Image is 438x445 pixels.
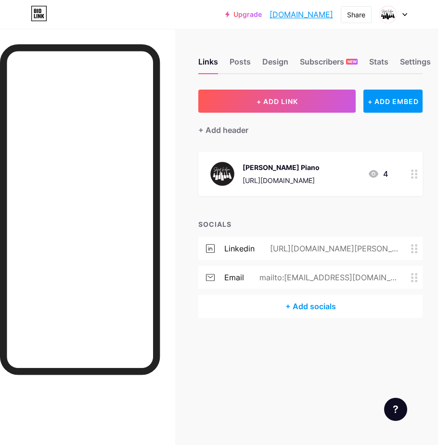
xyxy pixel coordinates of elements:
[224,243,255,254] div: linkedin
[347,10,365,20] div: Share
[210,161,235,186] img: Sherif Wilson Piano
[243,162,320,172] div: [PERSON_NAME] Piano
[300,56,358,73] div: Subscribers
[270,9,333,20] a: [DOMAIN_NAME]
[379,5,397,24] img: sherifwilsonpiano
[255,243,411,254] div: [URL][DOMAIN_NAME][PERSON_NAME]
[369,56,388,73] div: Stats
[400,56,431,73] div: Settings
[198,295,423,318] div: + Add socials
[244,272,411,283] div: mailto:[EMAIL_ADDRESS][DOMAIN_NAME]
[198,219,423,229] div: SOCIALS
[224,272,244,283] div: email
[225,11,262,18] a: Upgrade
[198,124,248,136] div: + Add header
[198,56,218,73] div: Links
[363,90,423,113] div: + ADD EMBED
[262,56,288,73] div: Design
[230,56,251,73] div: Posts
[198,90,356,113] button: + ADD LINK
[243,175,320,185] div: [URL][DOMAIN_NAME]
[348,59,357,65] span: NEW
[257,97,298,105] span: + ADD LINK
[368,168,388,180] div: 4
